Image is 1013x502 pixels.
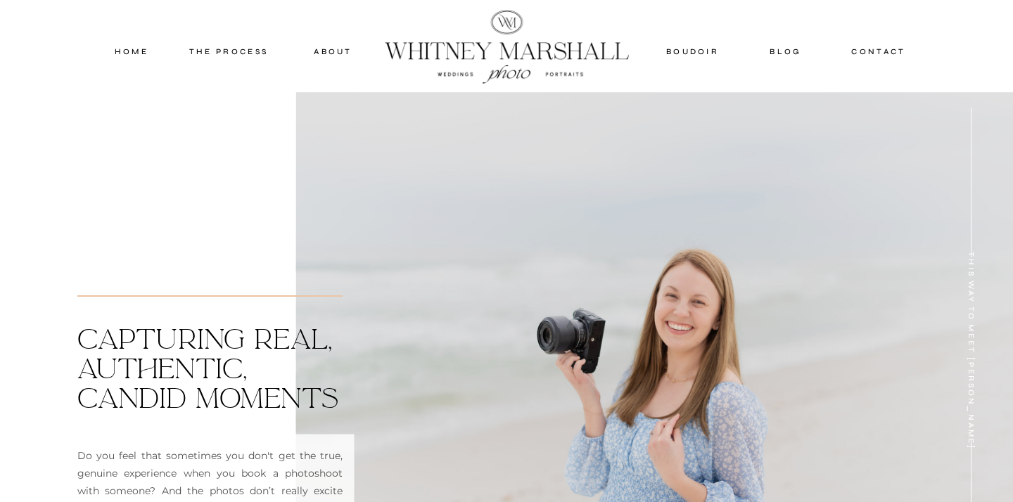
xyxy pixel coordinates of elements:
a: boudoir [664,45,721,58]
a: blog [755,45,817,58]
a: contact [846,45,912,58]
a: THE PROCESS [186,45,271,58]
a: home [101,45,162,58]
a: about [298,45,368,58]
a: THIS WAY TO meet [PERSON_NAME] [968,250,978,452]
p: capturing real, authentic, candid moments [77,324,352,413]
